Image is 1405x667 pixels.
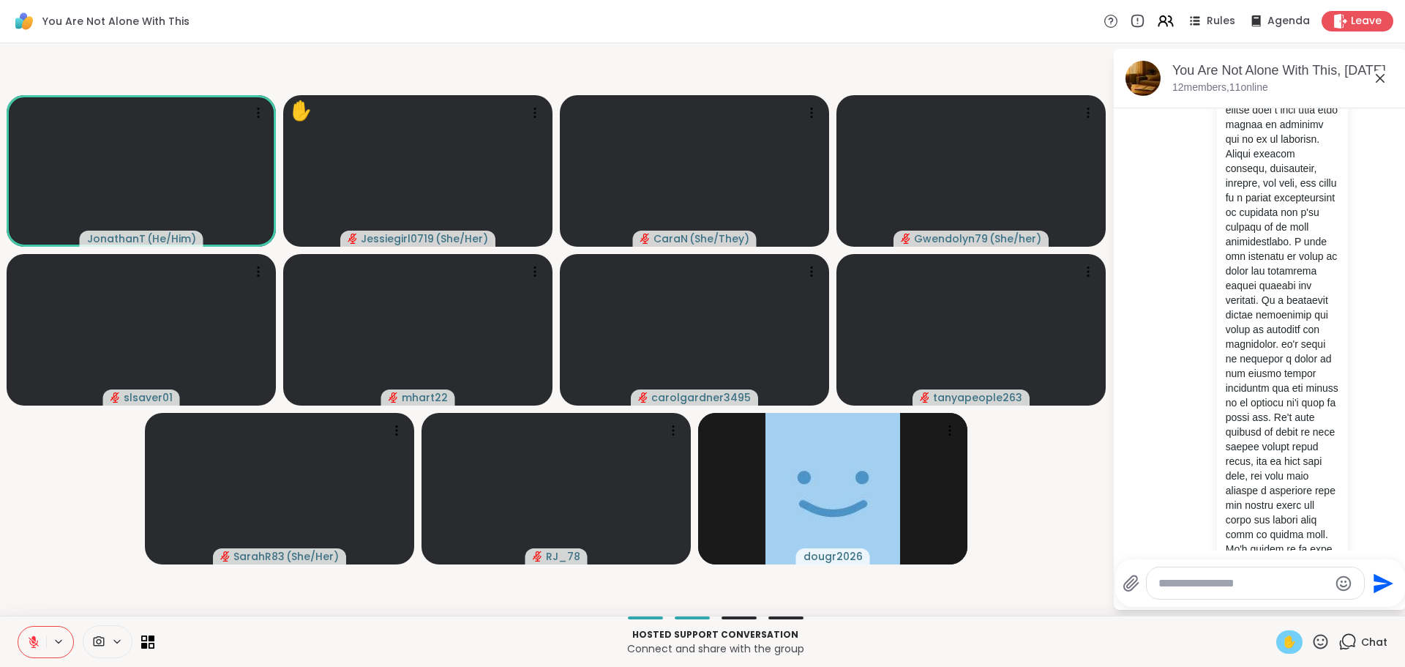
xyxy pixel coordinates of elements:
span: CaraN [653,231,688,246]
button: Emoji picker [1335,575,1352,592]
span: ✋ [1282,633,1297,651]
span: audio-muted [638,392,648,403]
span: audio-muted [389,392,399,403]
textarea: Type your message [1158,576,1329,591]
span: Jessiegirl0719 [361,231,434,246]
span: audio-muted [640,234,651,244]
span: Leave [1351,14,1382,29]
img: dougr2026 [765,413,900,564]
div: You Are Not Alone With This, [DATE] [1172,62,1395,80]
div: ✋ [289,97,312,125]
span: ( He/Him ) [147,231,196,246]
span: dougr2026 [803,549,863,564]
p: Hosted support conversation [163,628,1267,641]
span: tanyapeople263 [933,390,1022,405]
span: ( She/Her ) [286,549,339,564]
img: ShareWell Logomark [12,9,37,34]
span: ( She/They ) [689,231,749,246]
span: audio-muted [348,234,358,244]
span: audio-muted [220,551,231,562]
span: Agenda [1267,14,1310,29]
span: Rules [1207,14,1235,29]
span: Gwendolyn79 [914,231,988,246]
span: RJ_78 [546,549,580,564]
img: You Are Not Alone With This, Sep 06 [1125,61,1161,96]
span: ( She/Her ) [435,231,488,246]
span: Chat [1361,635,1387,649]
span: ( She/her ) [989,231,1041,246]
span: slsaver01 [124,390,173,405]
p: Connect and share with the group [163,641,1267,656]
span: JonathanT [87,231,146,246]
span: carolgardner3495 [651,390,751,405]
span: audio-muted [901,234,911,244]
p: 12 members, 11 online [1172,81,1268,95]
span: audio-muted [920,392,930,403]
span: SarahR83 [233,549,285,564]
span: mhart22 [402,390,448,405]
span: You Are Not Alone With This [42,14,190,29]
span: audio-muted [110,392,121,403]
span: audio-muted [533,551,543,562]
button: Send [1365,567,1398,600]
